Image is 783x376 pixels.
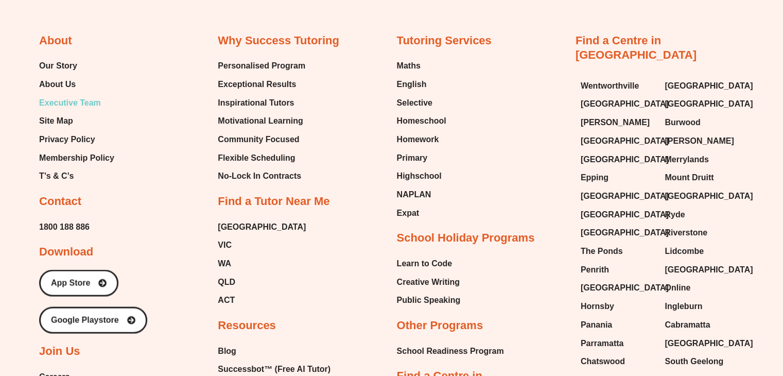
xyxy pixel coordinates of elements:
span: Ryde [665,207,685,222]
span: Google Playstore [51,316,119,324]
a: [PERSON_NAME] [581,114,655,130]
a: Mount Druitt [665,169,739,185]
a: Selective [397,95,446,110]
h2: Tutoring Services [397,33,492,48]
span: Public Speaking [397,292,461,307]
a: [PERSON_NAME] [665,133,739,148]
a: Executive Team [39,95,114,110]
span: Wentworthville [581,78,639,93]
span: [GEOGRAPHIC_DATA] [665,188,753,203]
a: Our Story [39,58,114,73]
span: Maths [397,58,421,73]
span: Blog [218,343,236,358]
span: Flexible Scheduling [218,150,295,165]
h2: Download [39,244,93,259]
a: School Readiness Program [397,343,504,358]
a: [GEOGRAPHIC_DATA] [218,219,306,234]
span: No-Lock In Contracts [218,168,301,183]
span: About Us [39,76,76,92]
span: English [397,76,427,92]
div: Chat Widget [612,260,783,376]
a: NAPLAN [397,186,446,202]
a: Epping [581,169,655,185]
span: [GEOGRAPHIC_DATA] [665,78,753,93]
a: Wentworthville [581,78,655,93]
a: [GEOGRAPHIC_DATA] [581,225,655,240]
a: ACT [218,292,306,307]
a: Expat [397,205,446,220]
span: [GEOGRAPHIC_DATA] [581,151,669,167]
span: Motivational Learning [218,113,303,128]
a: Inspirational Tutors [218,95,305,110]
span: ACT [218,292,235,307]
a: Maths [397,58,446,73]
a: [GEOGRAPHIC_DATA] [581,188,655,203]
a: Burwood [665,114,739,130]
h2: Resources [218,318,276,333]
h2: Find a Tutor Near Me [218,194,329,209]
span: Site Map [39,113,73,128]
span: Exceptional Results [218,76,296,92]
a: No-Lock In Contracts [218,168,305,183]
a: Lidcombe [665,243,739,259]
a: WA [218,255,306,271]
span: Membership Policy [39,150,114,165]
a: Homework [397,131,446,147]
a: Merrylands [665,151,739,167]
a: English [397,76,446,92]
a: Exceptional Results [218,76,305,92]
span: VIC [218,237,232,252]
span: [GEOGRAPHIC_DATA] [581,207,669,222]
a: Parramatta [581,335,655,351]
span: Learn to Code [397,255,453,271]
a: Motivational Learning [218,113,305,128]
a: Highschool [397,168,446,183]
h2: School Holiday Programs [397,230,535,245]
span: [GEOGRAPHIC_DATA] [581,280,669,295]
span: [GEOGRAPHIC_DATA] [581,133,669,148]
a: Ryde [665,207,739,222]
span: Creative Writing [397,274,460,289]
span: Homework [397,131,439,147]
a: 1800 188 886 [39,219,90,234]
a: VIC [218,237,306,252]
span: Homeschool [397,113,446,128]
a: T’s & C’s [39,168,114,183]
a: [GEOGRAPHIC_DATA] [665,188,739,203]
a: Privacy Policy [39,131,114,147]
span: Expat [397,205,420,220]
span: Epping [581,169,608,185]
a: Learn to Code [397,255,461,271]
span: [PERSON_NAME] [665,133,734,148]
a: About Us [39,76,114,92]
a: Primary [397,150,446,165]
a: Find a Centre in [GEOGRAPHIC_DATA] [576,33,697,61]
span: Burwood [665,114,700,130]
h2: Contact [39,194,81,209]
a: QLD [218,274,306,289]
span: Highschool [397,168,442,183]
span: [GEOGRAPHIC_DATA] [581,225,669,240]
span: QLD [218,274,235,289]
a: Penrith [581,262,655,277]
span: [PERSON_NAME] [581,114,650,130]
span: Chatswood [581,353,625,369]
h2: Join Us [39,344,80,358]
span: Mount Druitt [665,169,714,185]
span: Penrith [581,262,609,277]
a: The Ponds [581,243,655,259]
a: [GEOGRAPHIC_DATA] [581,133,655,148]
a: [GEOGRAPHIC_DATA] [665,96,739,111]
a: [GEOGRAPHIC_DATA] [581,96,655,111]
a: Site Map [39,113,114,128]
span: App Store [51,279,90,287]
a: Chatswood [581,353,655,369]
span: NAPLAN [397,186,431,202]
span: The Ponds [581,243,623,259]
a: Personalised Program [218,58,305,73]
span: Hornsby [581,298,614,314]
